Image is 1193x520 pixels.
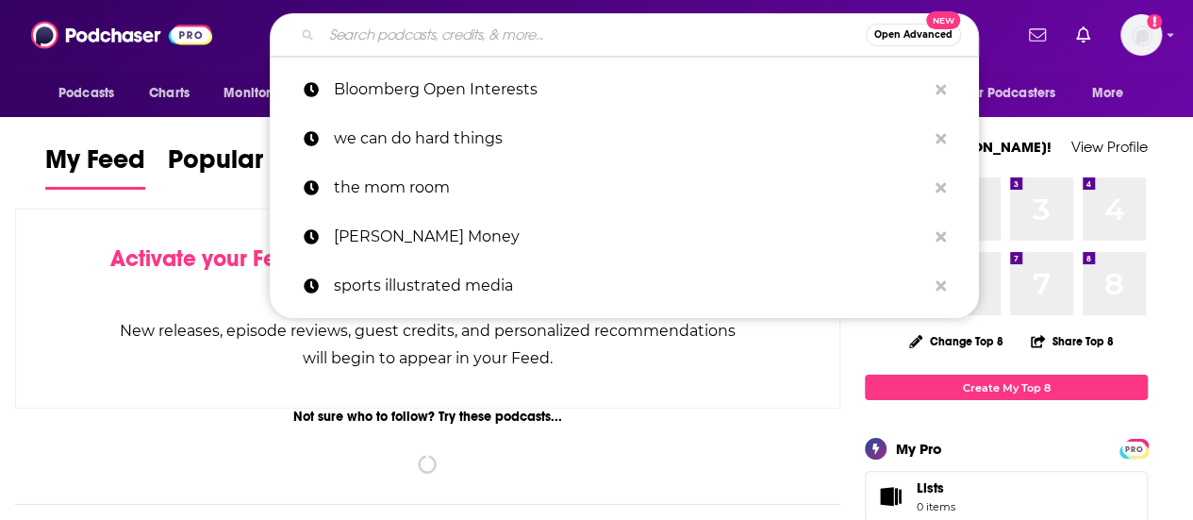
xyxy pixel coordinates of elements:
[1122,441,1145,455] a: PRO
[334,114,926,163] p: we can do hard things
[270,114,979,163] a: we can do hard things
[871,483,909,510] span: Lists
[1092,80,1124,107] span: More
[270,13,979,57] div: Search podcasts, credits, & more...
[270,65,979,114] a: Bloomberg Open Interests
[874,30,953,40] span: Open Advanced
[1120,14,1162,56] img: User Profile
[1030,323,1115,360] button: Share Top 8
[110,244,304,273] span: Activate your Feed
[210,75,315,111] button: open menu
[31,17,212,53] img: Podchaser - Follow, Share and Rate Podcasts
[224,80,290,107] span: Monitoring
[898,329,1015,353] button: Change Top 8
[15,409,840,425] div: Not sure who to follow? Try these podcasts...
[1147,14,1162,29] svg: Add a profile image
[865,375,1148,400] a: Create My Top 8
[334,212,926,261] p: Moore Money
[1079,75,1148,111] button: open menu
[322,20,866,50] input: Search podcasts, credits, & more...
[270,163,979,212] a: the mom room
[334,163,926,212] p: the mom room
[1122,442,1145,456] span: PRO
[270,261,979,310] a: sports illustrated media
[953,75,1083,111] button: open menu
[1069,19,1098,51] a: Show notifications dropdown
[866,24,961,46] button: Open AdvancedNew
[110,317,745,372] div: New releases, episode reviews, guest credits, and personalized recommendations will begin to appe...
[168,143,328,190] a: Popular Feed
[896,440,942,458] div: My Pro
[168,143,328,187] span: Popular Feed
[1120,14,1162,56] button: Show profile menu
[965,80,1055,107] span: For Podcasters
[1071,138,1148,156] a: View Profile
[270,212,979,261] a: [PERSON_NAME] Money
[58,80,114,107] span: Podcasts
[334,65,926,114] p: Bloomberg Open Interests
[917,479,955,496] span: Lists
[45,143,145,187] span: My Feed
[334,261,926,310] p: sports illustrated media
[917,500,955,513] span: 0 items
[1021,19,1053,51] a: Show notifications dropdown
[1120,14,1162,56] span: Logged in as ahusic2015
[149,80,190,107] span: Charts
[45,143,145,190] a: My Feed
[917,479,944,496] span: Lists
[926,11,960,29] span: New
[110,245,745,300] div: by following Podcasts, Creators, Lists, and other Users!
[45,75,139,111] button: open menu
[137,75,201,111] a: Charts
